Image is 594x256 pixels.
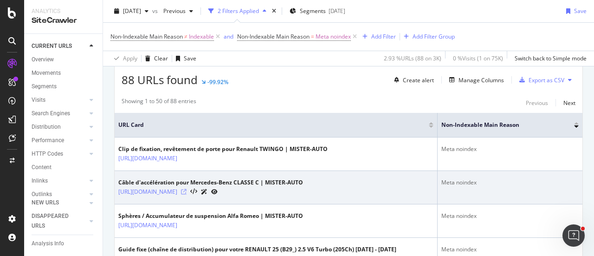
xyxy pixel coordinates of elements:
div: Meta noindex [441,212,579,220]
div: Switch back to Simple mode [515,54,587,62]
button: Export as CSV [516,72,564,87]
a: Performance [32,136,87,145]
a: CURRENT URLS [32,41,87,51]
button: Add Filter [359,31,396,42]
span: Meta noindex [316,30,351,43]
div: HTTP Codes [32,149,63,159]
div: [DATE] [329,7,345,15]
button: Next [563,97,575,108]
div: Search Engines [32,109,70,118]
div: Save [184,54,196,62]
div: Segments [32,82,57,92]
button: Segments[DATE] [286,4,349,19]
button: Apply [110,51,137,66]
a: Visit Online Page [181,189,187,195]
a: Content [32,163,96,172]
div: Save [574,7,587,15]
div: Clear [154,54,168,62]
div: Previous [526,99,548,107]
button: [DATE] [110,4,152,19]
div: NEW URLS [32,198,59,208]
a: Distribution [32,122,87,132]
div: Content [32,163,52,172]
a: Search Engines [32,109,87,118]
a: [URL][DOMAIN_NAME] [118,187,177,197]
span: Segments [300,7,326,15]
div: Câble d'accélération pour Mercedes-Benz CLASSE C | MISTER-AUTO [118,178,303,187]
div: Performance [32,136,64,145]
div: Outlinks [32,190,52,199]
span: ≠ [184,33,187,40]
div: Meta noindex [441,245,579,254]
span: Indexable [189,30,214,43]
div: 2 Filters Applied [218,7,259,15]
div: Add Filter [371,33,396,40]
button: 2 Filters Applied [205,4,270,19]
button: Save [172,51,196,66]
span: Non-Indexable Main Reason [110,33,183,40]
div: Next [563,99,575,107]
a: NEW URLS [32,198,87,208]
div: Movements [32,68,61,78]
div: Overview [32,55,54,65]
div: SiteCrawler [32,15,95,26]
button: and [224,32,233,41]
div: Meta noindex [441,145,579,153]
span: vs [152,7,160,15]
div: Clip de fixation, revêtement de porte pour Renault TWINGO | MISTER-AUTO [118,145,328,153]
a: URL Inspection [211,187,218,197]
span: Non-Indexable Main Reason [441,121,560,129]
div: -99.92% [207,78,228,86]
div: 0 % Visits ( 1 on 75K ) [453,54,503,62]
a: Segments [32,82,96,92]
div: Distribution [32,122,61,132]
div: and [224,33,233,40]
button: Clear [142,51,168,66]
a: Overview [32,55,96,65]
div: Analysis Info [32,239,64,249]
div: Manage Columns [458,76,504,84]
div: Analytics [32,7,95,15]
div: Add Filter Group [413,33,455,40]
a: Outlinks [32,190,87,199]
div: Apply [123,54,137,62]
a: Analysis Info [32,239,96,249]
a: Visits [32,95,87,105]
div: Inlinks [32,176,48,186]
a: HTTP Codes [32,149,87,159]
a: AI Url Details [201,187,207,197]
button: Previous [160,4,197,19]
button: Switch back to Simple mode [511,51,587,66]
button: Previous [526,97,548,108]
a: [URL][DOMAIN_NAME] [118,154,177,163]
span: URL Card [118,121,426,129]
button: Save [562,4,587,19]
div: Export as CSV [529,76,564,84]
button: Add Filter Group [400,31,455,42]
div: Create alert [403,76,434,84]
div: Showing 1 to 50 of 88 entries [122,97,196,108]
span: 88 URLs found [122,72,198,87]
span: 2025 Aug. 12th [123,7,141,15]
span: Previous [160,7,186,15]
div: Visits [32,95,45,105]
button: Manage Columns [445,74,504,85]
a: Inlinks [32,176,87,186]
a: Movements [32,68,96,78]
button: Create alert [390,72,434,87]
div: Guide fixe (chaîne de distribution) pour votre RENAULT 25 (B29_) 2.5 V6 Turbo (205Ch) [DATE] - [D... [118,245,396,254]
div: 2.93 % URLs ( 88 on 3K ) [384,54,441,62]
button: View HTML Source [190,189,197,195]
iframe: Intercom live chat [562,224,585,247]
div: Sphères / Accumulateur de suspension Alfa Romeo | MISTER-AUTO [118,212,303,220]
a: [URL][DOMAIN_NAME] [118,221,177,230]
div: DISAPPEARED URLS [32,211,78,231]
div: Meta noindex [441,178,579,187]
span: Non-Indexable Main Reason [237,33,310,40]
span: = [311,33,314,40]
a: DISAPPEARED URLS [32,211,87,231]
div: times [270,7,278,16]
div: CURRENT URLS [32,41,72,51]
